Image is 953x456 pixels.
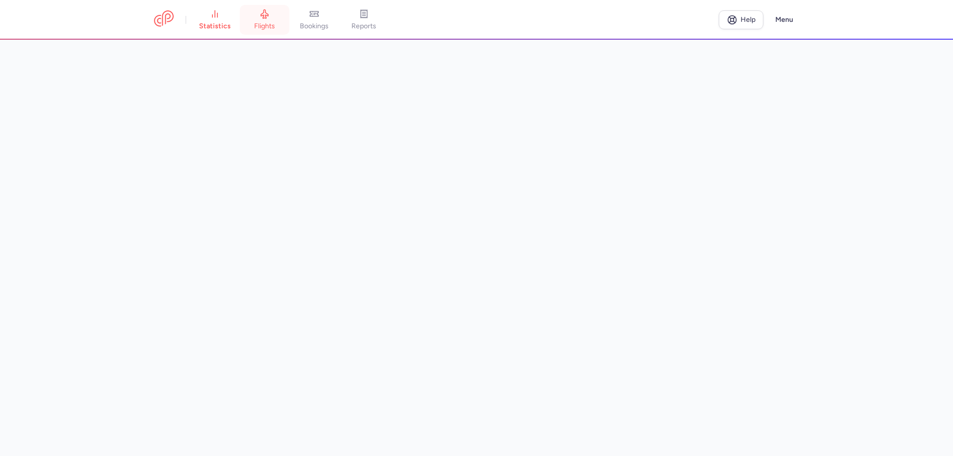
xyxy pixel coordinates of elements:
[154,10,174,29] a: CitizenPlane red outlined logo
[339,9,389,31] a: reports
[199,22,231,31] span: statistics
[289,9,339,31] a: bookings
[741,16,755,23] span: Help
[190,9,240,31] a: statistics
[240,9,289,31] a: flights
[769,10,799,29] button: Menu
[300,22,329,31] span: bookings
[351,22,376,31] span: reports
[719,10,763,29] a: Help
[254,22,275,31] span: flights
